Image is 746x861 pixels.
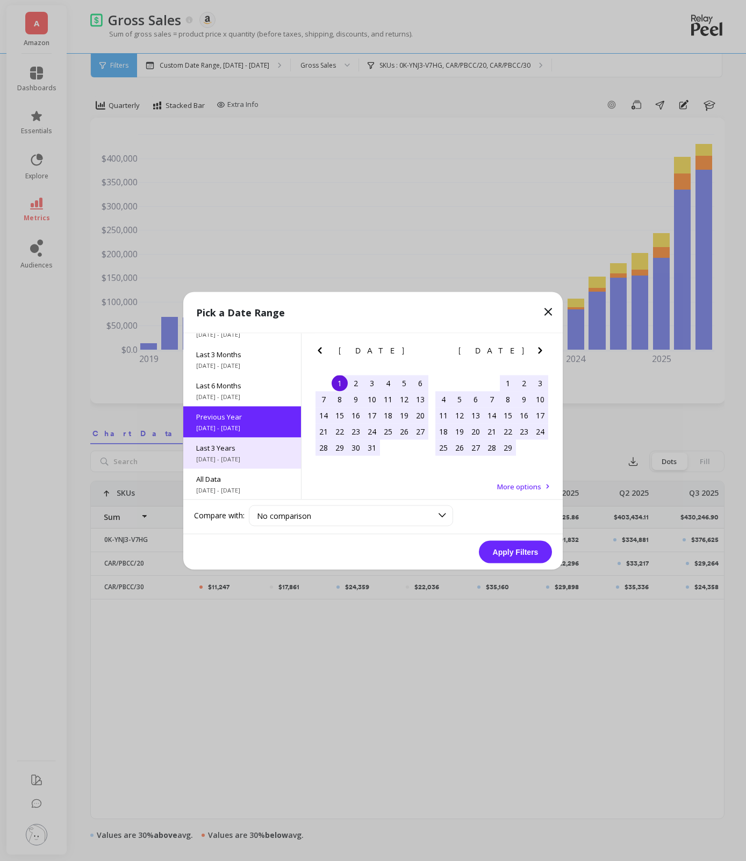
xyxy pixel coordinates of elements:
[516,407,532,423] div: Choose Friday, February 16th, 2024
[332,407,348,423] div: Choose Monday, January 15th, 2024
[196,361,288,370] span: [DATE] - [DATE]
[364,439,380,455] div: Choose Wednesday, January 31st, 2024
[348,375,364,391] div: Choose Tuesday, January 2nd, 2024
[458,346,526,354] span: [DATE]
[332,439,348,455] div: Choose Monday, January 29th, 2024
[516,391,532,407] div: Choose Friday, February 9th, 2024
[412,375,428,391] div: Choose Saturday, January 6th, 2024
[435,391,451,407] div: Choose Sunday, February 4th, 2024
[451,407,468,423] div: Choose Monday, February 12th, 2024
[364,407,380,423] div: Choose Wednesday, January 17th, 2024
[196,454,288,463] span: [DATE] - [DATE]
[532,375,548,391] div: Choose Saturday, February 3rd, 2024
[313,344,331,361] button: Previous Month
[257,510,311,520] span: No comparison
[196,349,288,359] span: Last 3 Months
[484,423,500,439] div: Choose Wednesday, February 21st, 2024
[364,423,380,439] div: Choose Wednesday, January 24th, 2024
[451,391,468,407] div: Choose Monday, February 5th, 2024
[196,423,288,432] span: [DATE] - [DATE]
[196,474,288,483] span: All Data
[348,439,364,455] div: Choose Tuesday, January 30th, 2024
[332,423,348,439] div: Choose Monday, January 22nd, 2024
[451,439,468,455] div: Choose Monday, February 26th, 2024
[380,423,396,439] div: Choose Thursday, January 25th, 2024
[500,407,516,423] div: Choose Thursday, February 15th, 2024
[332,375,348,391] div: Choose Monday, January 1st, 2024
[468,407,484,423] div: Choose Tuesday, February 13th, 2024
[435,407,451,423] div: Choose Sunday, February 11th, 2024
[339,346,406,354] span: [DATE]
[500,375,516,391] div: Choose Thursday, February 1st, 2024
[348,407,364,423] div: Choose Tuesday, January 16th, 2024
[380,375,396,391] div: Choose Thursday, January 4th, 2024
[196,392,288,401] span: [DATE] - [DATE]
[414,344,431,361] button: Next Month
[196,330,288,338] span: [DATE] - [DATE]
[348,423,364,439] div: Choose Tuesday, January 23rd, 2024
[412,423,428,439] div: Choose Saturday, January 27th, 2024
[433,344,450,361] button: Previous Month
[532,407,548,423] div: Choose Saturday, February 17th, 2024
[380,391,396,407] div: Choose Thursday, January 11th, 2024
[435,439,451,455] div: Choose Sunday, February 25th, 2024
[500,391,516,407] div: Choose Thursday, February 8th, 2024
[364,391,380,407] div: Choose Wednesday, January 10th, 2024
[484,439,500,455] div: Choose Wednesday, February 28th, 2024
[315,375,428,455] div: month 2024-01
[468,423,484,439] div: Choose Tuesday, February 20th, 2024
[412,407,428,423] div: Choose Saturday, January 20th, 2024
[532,423,548,439] div: Choose Saturday, February 24th, 2024
[532,391,548,407] div: Choose Saturday, February 10th, 2024
[315,423,332,439] div: Choose Sunday, January 21st, 2024
[348,391,364,407] div: Choose Tuesday, January 9th, 2024
[396,407,412,423] div: Choose Friday, January 19th, 2024
[516,375,532,391] div: Choose Friday, February 2nd, 2024
[516,423,532,439] div: Choose Friday, February 23rd, 2024
[451,423,468,439] div: Choose Monday, February 19th, 2024
[468,391,484,407] div: Choose Tuesday, February 6th, 2024
[479,540,552,563] button: Apply Filters
[500,439,516,455] div: Choose Thursday, February 29th, 2024
[484,407,500,423] div: Choose Wednesday, February 14th, 2024
[196,380,288,390] span: Last 6 Months
[196,443,288,452] span: Last 3 Years
[196,305,285,320] p: Pick a Date Range
[315,391,332,407] div: Choose Sunday, January 7th, 2024
[435,423,451,439] div: Choose Sunday, February 18th, 2024
[396,391,412,407] div: Choose Friday, January 12th, 2024
[194,510,245,521] label: Compare with:
[497,481,541,491] span: More options
[412,391,428,407] div: Choose Saturday, January 13th, 2024
[380,407,396,423] div: Choose Thursday, January 18th, 2024
[364,375,380,391] div: Choose Wednesday, January 3rd, 2024
[332,391,348,407] div: Choose Monday, January 8th, 2024
[435,375,548,455] div: month 2024-02
[534,344,551,361] button: Next Month
[484,391,500,407] div: Choose Wednesday, February 7th, 2024
[196,486,288,494] span: [DATE] - [DATE]
[315,407,332,423] div: Choose Sunday, January 14th, 2024
[468,439,484,455] div: Choose Tuesday, February 27th, 2024
[396,375,412,391] div: Choose Friday, January 5th, 2024
[396,423,412,439] div: Choose Friday, January 26th, 2024
[315,439,332,455] div: Choose Sunday, January 28th, 2024
[196,411,288,421] span: Previous Year
[500,423,516,439] div: Choose Thursday, February 22nd, 2024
